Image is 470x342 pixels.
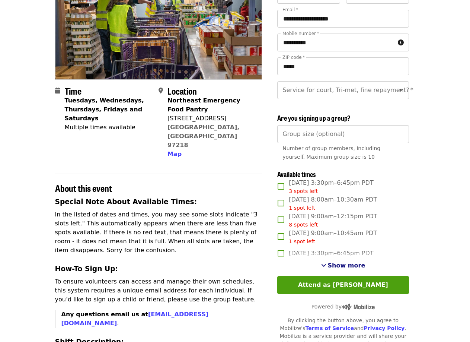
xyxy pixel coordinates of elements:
[167,97,240,113] strong: Northeast Emergency Food Pantry
[65,123,153,132] div: Multiple times available
[167,124,240,149] a: [GEOGRAPHIC_DATA], [GEOGRAPHIC_DATA] 97218
[55,210,262,255] p: In the listed of dates and times, you may see some slots indicate "3 slots left." This automatica...
[398,39,404,46] i: circle-info icon
[277,276,409,294] button: Attend as [PERSON_NAME]
[61,311,209,327] strong: Any questions email us at
[277,125,409,143] input: [object Object]
[289,229,377,246] span: [DATE] 9:00am–10:45am PDT
[55,87,60,94] i: calendar icon
[289,178,373,195] span: [DATE] 3:30pm–6:45pm PDT
[167,114,256,123] div: [STREET_ADDRESS]
[277,34,394,51] input: Mobile number
[277,10,409,28] input: Email
[305,325,354,331] a: Terms of Service
[167,84,197,97] span: Location
[289,238,315,244] span: 1 spot left
[277,113,351,123] span: Are you signing up a group?
[289,205,315,211] span: 1 spot left
[328,262,365,269] span: Show more
[289,222,318,228] span: 8 spots left
[61,310,262,328] p: .
[282,55,305,60] label: ZIP code
[55,265,118,273] strong: How-To Sign Up:
[65,97,144,122] strong: Tuesdays, Wednesdays, Thursdays, Fridays and Saturdays
[282,7,298,12] label: Email
[55,198,197,206] strong: Special Note About Available Times:
[289,212,377,229] span: [DATE] 9:00am–12:15pm PDT
[289,195,377,212] span: [DATE] 8:00am–10:30am PDT
[167,150,182,159] button: Map
[321,261,365,270] button: See more timeslots
[396,85,406,95] button: Open
[289,188,318,194] span: 3 spots left
[282,31,319,36] label: Mobile number
[289,249,373,258] span: [DATE] 3:30pm–6:45pm PDT
[364,325,405,331] a: Privacy Policy
[282,145,380,160] span: Number of group members, including yourself. Maximum group size is 10
[65,84,81,97] span: Time
[342,304,375,310] img: Powered by Mobilize
[159,87,163,94] i: map-marker-alt icon
[55,277,262,304] p: To ensure volunteers can access and manage their own schedules, this system requires a unique ema...
[311,304,375,310] span: Powered by
[55,181,112,194] span: About this event
[167,151,182,158] span: Map
[277,57,409,75] input: ZIP code
[277,169,316,179] span: Available times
